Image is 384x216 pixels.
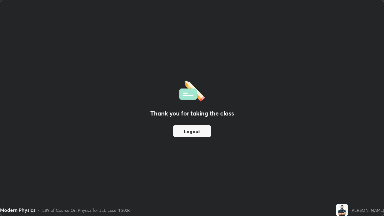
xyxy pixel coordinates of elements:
[42,207,130,213] div: L89 of Course On Physics for JEE Excel 1 2026
[350,207,384,213] div: [PERSON_NAME]
[38,207,40,213] div: •
[150,109,234,118] h2: Thank you for taking the class
[179,79,205,102] img: offlineFeedback.1438e8b3.svg
[336,204,348,216] img: a52c51f543ea4b2fa32221ed82e60da0.jpg
[173,125,211,137] button: Logout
